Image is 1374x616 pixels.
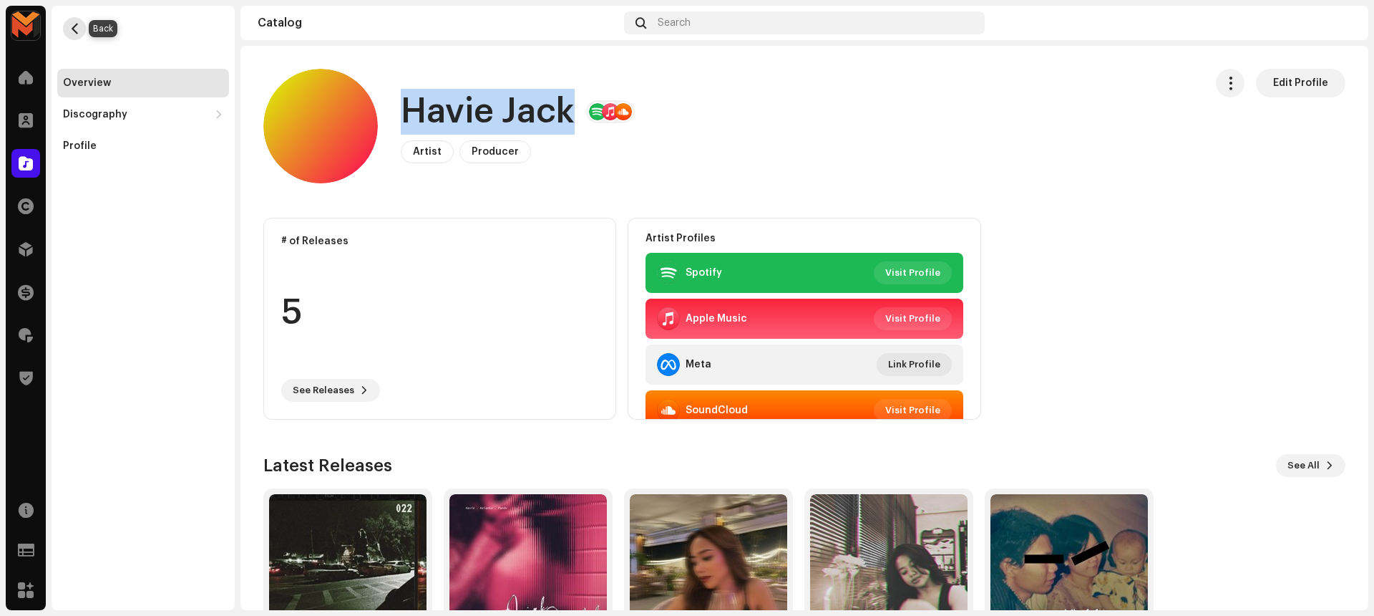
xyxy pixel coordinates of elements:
div: Discography [63,109,127,120]
span: Artist [413,147,442,157]
re-m-nav-item: Overview [57,69,229,97]
div: Meta [686,359,711,370]
img: 33c9722d-ea17-4ee8-9e7d-1db241e9a290 [11,11,40,40]
button: Visit Profile [874,307,952,330]
div: Catalog [258,17,618,29]
button: See Releases [281,379,380,402]
button: See All [1276,454,1345,477]
div: Profile [63,140,97,152]
div: Apple Music [686,313,747,324]
h3: Latest Releases [263,454,392,477]
img: c80ab357-ad41-45f9-b05a-ac2c454cf3ef [1328,11,1351,34]
h1: Havie Jack [401,89,575,135]
span: Visit Profile [885,396,940,425]
button: Visit Profile [874,261,952,284]
span: See Releases [293,376,354,405]
div: Spotify [686,267,722,279]
re-o-card-data: # of Releases [263,218,616,420]
button: Edit Profile [1256,69,1345,97]
span: Edit Profile [1273,69,1328,97]
strong: Artist Profiles [645,233,716,244]
button: Visit Profile [874,399,952,422]
re-m-nav-item: Profile [57,132,229,160]
span: See All [1287,451,1320,480]
div: SoundCloud [686,405,748,416]
span: Visit Profile [885,259,940,287]
span: Link Profile [888,350,940,379]
div: # of Releases [281,236,598,247]
div: Overview [63,77,111,89]
span: Producer [472,147,519,157]
span: Search [658,17,691,29]
re-m-nav-dropdown: Discography [57,100,229,129]
button: Link Profile [877,353,952,376]
span: Visit Profile [885,304,940,333]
